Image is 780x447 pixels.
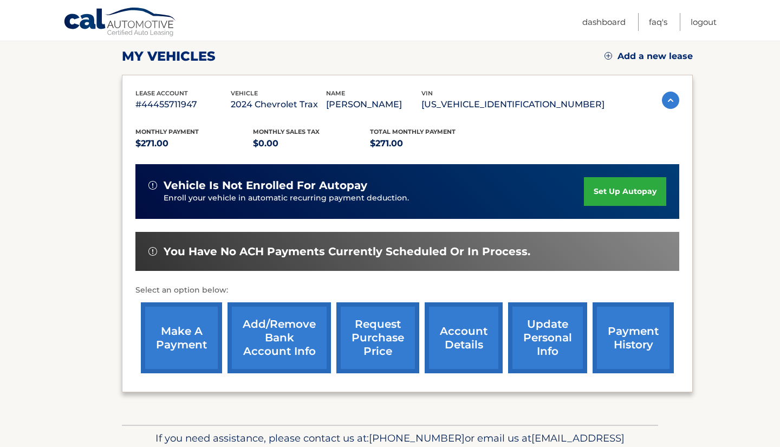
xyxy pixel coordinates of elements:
a: make a payment [141,302,222,373]
p: $0.00 [253,136,370,151]
a: set up autopay [584,177,666,206]
a: update personal info [508,302,587,373]
span: Total Monthly Payment [370,128,456,135]
span: lease account [135,89,188,97]
p: [PERSON_NAME] [326,97,421,112]
img: accordion-active.svg [662,92,679,109]
span: You have no ACH payments currently scheduled or in process. [164,245,530,258]
img: alert-white.svg [148,181,157,190]
p: $271.00 [135,136,253,151]
p: Enroll your vehicle in automatic recurring payment deduction. [164,192,584,204]
a: Add/Remove bank account info [227,302,331,373]
span: vehicle is not enrolled for autopay [164,179,367,192]
p: 2024 Chevrolet Trax [231,97,326,112]
h2: my vehicles [122,48,216,64]
a: Logout [691,13,717,31]
a: account details [425,302,503,373]
p: Select an option below: [135,284,679,297]
img: add.svg [604,52,612,60]
a: Add a new lease [604,51,693,62]
span: Monthly Payment [135,128,199,135]
span: Monthly sales Tax [253,128,320,135]
p: $271.00 [370,136,487,151]
span: vin [421,89,433,97]
p: [US_VEHICLE_IDENTIFICATION_NUMBER] [421,97,604,112]
span: [PHONE_NUMBER] [369,432,465,444]
a: FAQ's [649,13,667,31]
a: payment history [593,302,674,373]
a: Dashboard [582,13,626,31]
a: Cal Automotive [63,7,177,38]
span: vehicle [231,89,258,97]
img: alert-white.svg [148,247,157,256]
span: name [326,89,345,97]
p: #44455711947 [135,97,231,112]
a: request purchase price [336,302,419,373]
